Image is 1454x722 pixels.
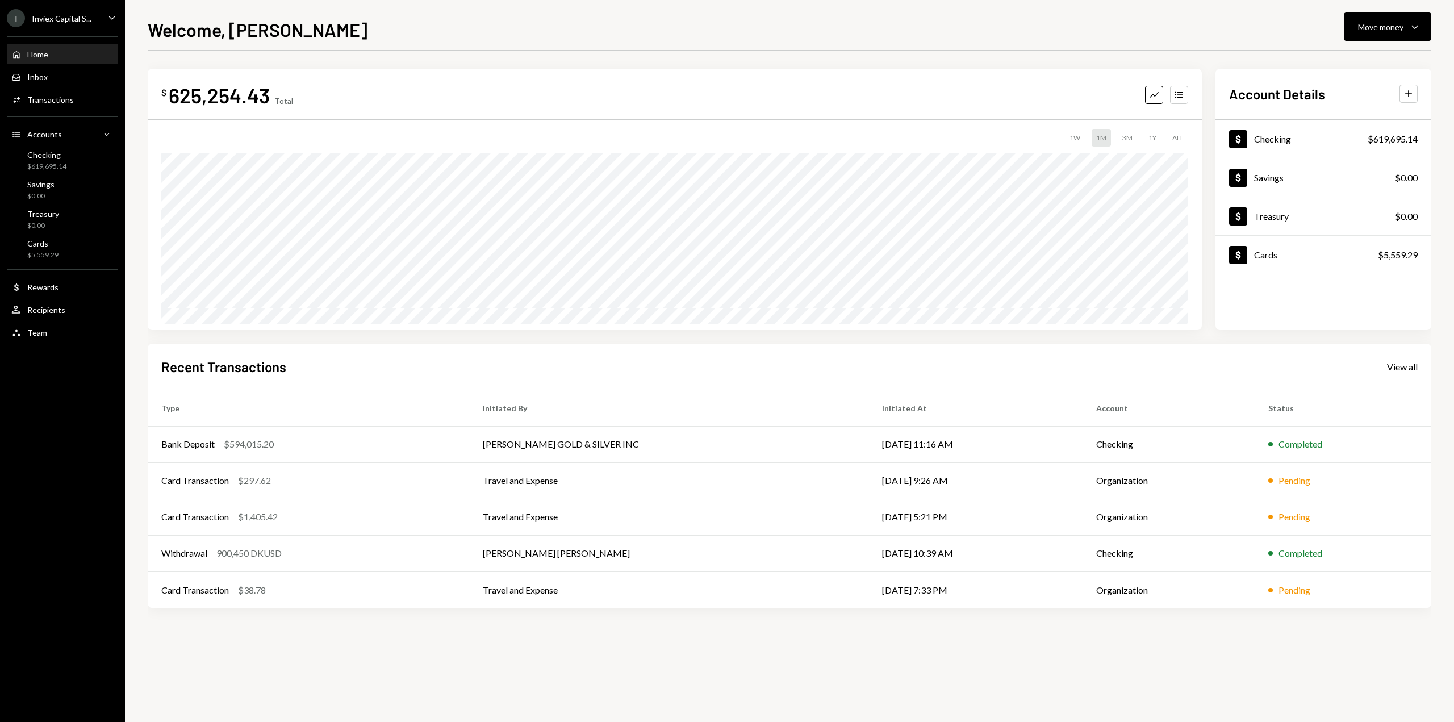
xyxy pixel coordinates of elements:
[161,583,229,597] div: Card Transaction
[7,66,118,87] a: Inbox
[7,176,118,203] a: Savings$0.00
[1168,129,1188,147] div: ALL
[1344,12,1431,41] button: Move money
[7,206,118,233] a: Treasury$0.00
[27,239,59,248] div: Cards
[1387,361,1418,373] div: View all
[27,150,66,160] div: Checking
[148,390,469,426] th: Type
[1395,210,1418,223] div: $0.00
[1144,129,1161,147] div: 1Y
[27,180,55,189] div: Savings
[1255,390,1431,426] th: Status
[238,510,278,524] div: $1,405.42
[1395,171,1418,185] div: $0.00
[868,499,1083,535] td: [DATE] 5:21 PM
[161,87,166,98] div: $
[469,535,868,571] td: [PERSON_NAME] [PERSON_NAME]
[1118,129,1137,147] div: 3M
[7,89,118,110] a: Transactions
[27,162,66,172] div: $619,695.14
[1378,248,1418,262] div: $5,559.29
[148,18,367,41] h1: Welcome, [PERSON_NAME]
[7,322,118,343] a: Team
[27,305,65,315] div: Recipients
[469,571,868,608] td: Travel and Expense
[1083,535,1255,571] td: Checking
[27,209,59,219] div: Treasury
[27,221,59,231] div: $0.00
[169,82,270,108] div: 625,254.43
[7,147,118,174] a: Checking$619,695.14
[1387,360,1418,373] a: View all
[161,357,286,376] h2: Recent Transactions
[469,426,868,462] td: [PERSON_NAME] GOLD & SILVER INC
[1083,462,1255,499] td: Organization
[1278,583,1310,597] div: Pending
[238,474,271,487] div: $297.62
[274,96,293,106] div: Total
[161,437,215,451] div: Bank Deposit
[27,130,62,139] div: Accounts
[1083,499,1255,535] td: Organization
[1278,474,1310,487] div: Pending
[1229,85,1325,103] h2: Account Details
[216,546,282,560] div: 900,450 DKUSD
[868,426,1083,462] td: [DATE] 11:16 AM
[469,499,868,535] td: Travel and Expense
[868,571,1083,608] td: [DATE] 7:33 PM
[1215,197,1431,235] a: Treasury$0.00
[868,535,1083,571] td: [DATE] 10:39 AM
[161,546,207,560] div: Withdrawal
[1083,426,1255,462] td: Checking
[868,390,1083,426] th: Initiated At
[1215,236,1431,274] a: Cards$5,559.29
[224,437,274,451] div: $594,015.20
[1278,546,1322,560] div: Completed
[1215,120,1431,158] a: Checking$619,695.14
[27,282,59,292] div: Rewards
[1368,132,1418,146] div: $619,695.14
[1254,133,1291,144] div: Checking
[27,49,48,59] div: Home
[868,462,1083,499] td: [DATE] 9:26 AM
[161,474,229,487] div: Card Transaction
[27,328,47,337] div: Team
[1358,21,1403,33] div: Move money
[161,510,229,524] div: Card Transaction
[1092,129,1111,147] div: 1M
[1254,249,1277,260] div: Cards
[1083,390,1255,426] th: Account
[1215,158,1431,197] a: Savings$0.00
[238,583,266,597] div: $38.78
[27,95,74,105] div: Transactions
[7,299,118,320] a: Recipients
[27,191,55,201] div: $0.00
[7,277,118,297] a: Rewards
[7,44,118,64] a: Home
[1254,211,1289,222] div: Treasury
[7,9,25,27] div: I
[469,390,868,426] th: Initiated By
[1278,510,1310,524] div: Pending
[1065,129,1085,147] div: 1W
[1254,172,1284,183] div: Savings
[27,251,59,260] div: $5,559.29
[27,72,48,82] div: Inbox
[1278,437,1322,451] div: Completed
[469,462,868,499] td: Travel and Expense
[7,235,118,262] a: Cards$5,559.29
[7,124,118,144] a: Accounts
[1083,571,1255,608] td: Organization
[32,14,91,23] div: Inviex Capital S...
